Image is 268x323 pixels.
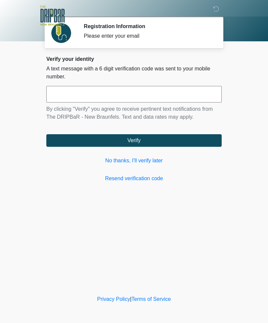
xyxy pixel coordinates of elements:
[40,5,65,26] img: The DRIPBaR - New Braunfels Logo
[46,105,222,121] p: By clicking "Verify" you agree to receive pertinent text notifications from The DRIPBaR - New Bra...
[97,296,130,302] a: Privacy Policy
[130,296,131,302] a: |
[51,23,71,43] img: Agent Avatar
[46,65,222,81] p: A text message with a 6 digit verification code was sent to your mobile number.
[46,134,222,147] button: Verify
[131,296,171,302] a: Terms of Service
[46,157,222,165] a: No thanks, I'll verify later
[84,32,212,40] div: Please enter your email
[46,175,222,182] a: Resend verification code
[46,56,222,62] h2: Verify your identity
